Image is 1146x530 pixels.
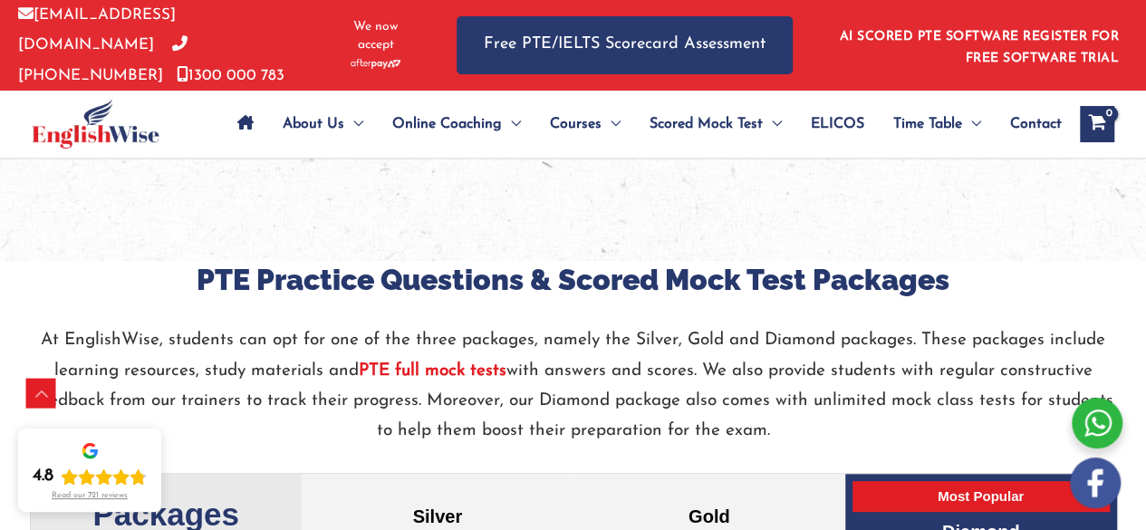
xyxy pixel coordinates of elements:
[268,92,378,156] a: About UsMenu Toggle
[689,506,730,526] span: Gold
[18,7,176,53] a: [EMAIL_ADDRESS][DOMAIN_NAME]
[33,466,53,487] div: 4.8
[340,18,411,54] span: We now accept
[18,37,188,82] a: [PHONE_NUMBER]
[32,99,159,149] img: cropped-ew-logo
[893,92,962,156] span: Time Table
[535,92,635,156] a: CoursesMenu Toggle
[392,92,502,156] span: Online Coaching
[1010,92,1062,156] span: Contact
[177,68,284,83] a: 1300 000 783
[359,362,506,380] a: PTE full mock tests
[1080,106,1114,142] a: View Shopping Cart, empty
[763,92,782,156] span: Menu Toggle
[1070,458,1121,508] img: white-facebook.png
[852,481,1110,511] span: Most Popular
[840,30,1120,65] a: AI SCORED PTE SOFTWARE REGISTER FOR FREE SOFTWARE TRIAL
[796,92,879,156] a: ELICOS
[223,92,1062,156] nav: Site Navigation: Main Menu
[351,59,400,69] img: Afterpay-Logo
[283,92,344,156] span: About Us
[811,92,864,156] span: ELICOS
[344,92,363,156] span: Menu Toggle
[457,16,793,73] a: Free PTE/IELTS Scorecard Assessment
[30,261,1117,299] h3: PTE Practice Questions & Scored Mock Test Packages
[879,92,996,156] a: Time TableMenu Toggle
[502,92,521,156] span: Menu Toggle
[650,92,763,156] span: Scored Mock Test
[829,15,1128,74] aside: Header Widget 1
[52,491,128,501] div: Read our 721 reviews
[602,92,621,156] span: Menu Toggle
[550,92,602,156] span: Courses
[996,92,1062,156] a: Contact
[33,466,147,487] div: Rating: 4.8 out of 5
[30,325,1117,446] p: At EnglishWise, students can opt for one of the three packages, namely the Silver, Gold and Diamo...
[635,92,796,156] a: Scored Mock TestMenu Toggle
[378,92,535,156] a: Online CoachingMenu Toggle
[413,506,462,526] span: Silver
[962,92,981,156] span: Menu Toggle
